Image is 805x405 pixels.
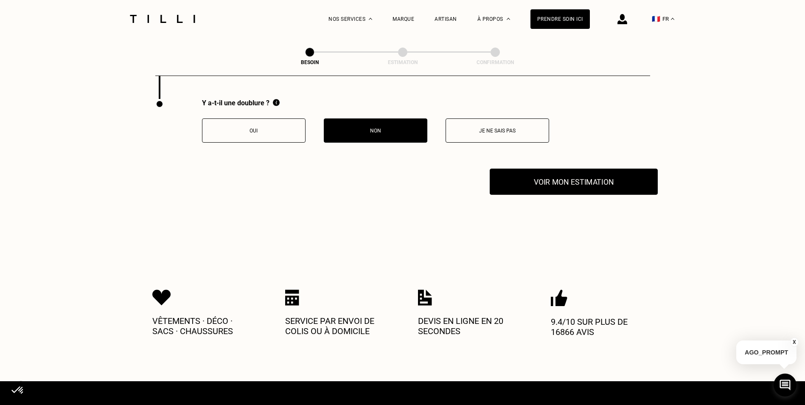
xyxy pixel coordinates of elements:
img: Icon [418,290,432,306]
p: Oui [207,128,301,134]
img: Information [273,99,280,106]
div: Estimation [360,59,445,65]
p: Non [328,128,423,134]
div: Besoin [267,59,352,65]
img: Icon [285,290,299,306]
button: X [790,337,799,347]
span: 🇫🇷 [652,15,660,23]
p: Service par envoi de colis ou à domicile [285,316,387,336]
a: Marque [393,16,414,22]
p: Vêtements · Déco · Sacs · Chaussures [152,316,254,336]
img: Menu déroulant à propos [507,18,510,20]
button: Non [324,118,427,143]
p: Devis en ligne en 20 secondes [418,316,520,336]
button: Je ne sais pas [446,118,549,143]
div: Y a-t-il une doublure ? [202,99,549,108]
img: Logo du service de couturière Tilli [127,15,198,23]
p: 9.4/10 sur plus de 16866 avis [551,317,653,337]
a: Prendre soin ici [530,9,590,29]
button: Voir mon estimation [490,169,658,195]
img: Icon [152,290,171,306]
p: AGO_PROMPT [736,340,797,364]
img: icône connexion [617,14,627,24]
img: Menu déroulant [369,18,372,20]
button: Oui [202,118,306,143]
div: Confirmation [453,59,538,65]
p: Je ne sais pas [450,128,544,134]
a: Artisan [435,16,457,22]
img: menu déroulant [671,18,674,20]
img: Icon [551,290,567,307]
